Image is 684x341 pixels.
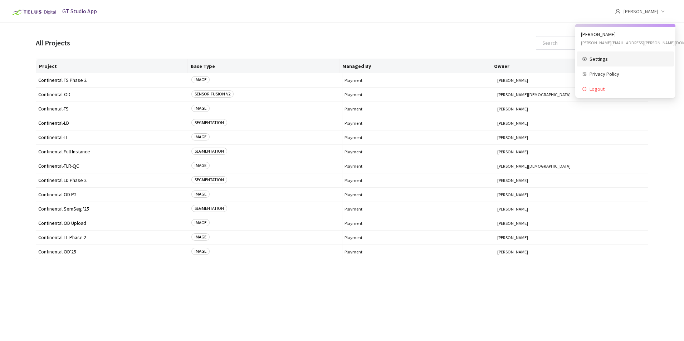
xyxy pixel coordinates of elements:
[38,92,187,97] span: Continental-OD
[345,192,493,197] span: Playment
[497,92,646,97] button: [PERSON_NAME][DEMOGRAPHIC_DATA]
[345,235,493,240] span: Playment
[582,57,587,61] span: setting
[491,59,643,73] th: Owner
[38,78,187,83] span: Continental TS Phase 2
[345,120,493,126] span: Playment
[38,106,187,112] span: Continental-TS
[661,10,665,13] span: down
[38,135,187,140] span: Continental-TL
[345,149,493,154] span: Playment
[615,9,621,14] span: user
[191,76,210,83] span: IMAGE
[191,119,227,126] span: SEGMENTATION
[191,133,210,140] span: IMAGE
[345,206,493,212] span: Playment
[38,120,187,126] span: Continental-LD
[191,176,227,183] span: SEGMENTATION
[345,249,493,254] span: Playment
[345,78,493,83] span: Playment
[191,205,227,212] span: SEGMENTATION
[38,149,187,154] span: Continental Full Instance
[38,221,187,226] span: Continental OD Upload
[191,105,210,112] span: IMAGE
[188,59,339,73] th: Base Type
[191,90,234,98] span: SENSOR FUSION V2
[191,191,210,198] span: IMAGE
[497,106,646,112] button: [PERSON_NAME]
[38,163,187,169] span: Continental-TLR-QC
[590,85,668,93] span: Logout
[497,235,646,240] button: [PERSON_NAME]
[345,106,493,112] span: Playment
[345,221,493,226] span: Playment
[38,206,187,212] span: Continental SemSeg '25
[191,233,210,241] span: IMAGE
[62,8,97,15] span: GT Studio App
[339,59,491,73] th: Managed By
[36,59,188,73] th: Project
[497,206,646,212] button: [PERSON_NAME]
[191,162,210,169] span: IMAGE
[497,78,646,83] button: [PERSON_NAME]
[191,219,210,226] span: IMAGE
[38,249,187,254] span: Continental OD'25
[497,249,646,254] button: [PERSON_NAME]
[191,148,227,155] span: SEGMENTATION
[497,178,646,183] button: [PERSON_NAME]
[497,163,646,169] button: [PERSON_NAME][DEMOGRAPHIC_DATA]
[191,248,210,255] span: IMAGE
[345,163,493,169] span: Playment
[497,149,646,154] button: [PERSON_NAME]
[590,70,668,78] span: Privacy Policy
[38,178,187,183] span: Continental LD Phase 2
[582,72,587,76] span: file-protect
[345,92,493,97] span: Playment
[582,87,587,91] span: logout
[9,6,58,18] img: Telus
[497,120,646,126] button: [PERSON_NAME]
[497,135,646,140] button: [PERSON_NAME]
[36,38,70,48] div: All Projects
[590,55,668,63] span: Settings
[345,135,493,140] span: Playment
[38,192,187,197] span: Continental OD P2
[538,36,614,49] input: Search
[345,178,493,183] span: Playment
[497,221,646,226] button: [PERSON_NAME]
[497,192,646,197] button: [PERSON_NAME]
[38,235,187,240] span: Continental TL Phase 2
